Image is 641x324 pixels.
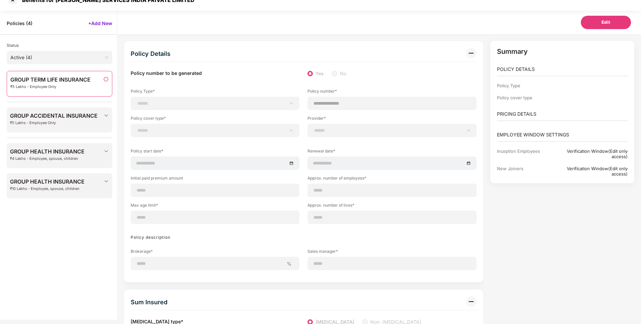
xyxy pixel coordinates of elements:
[466,296,477,307] img: svg+xml;base64,PHN2ZyB3aWR0aD0iMzIiIGhlaWdodD0iMzIiIHZpZXdCb3g9IjAgMCAzMiAzMiIgZmlsbD0ibm9uZSIgeG...
[10,148,85,154] span: GROUP HEALTH INSURANCE
[131,296,167,308] div: Sum Insured
[551,148,628,159] div: Verification Window(Edit only access)
[551,166,628,177] div: Verification Window(Edit only access)
[131,248,299,257] label: Brokerage*
[307,202,476,211] label: Approx. number of lives*
[284,260,294,267] span: %
[307,248,476,257] label: Sales manager*
[10,85,91,89] span: ₹5 Lakhs - Employee Only
[10,187,85,191] span: ₹10 Lakhs - Employee, spouse, children
[10,113,98,119] span: GROUP ACCIDENTAL INSURANCE
[131,202,299,211] label: Max age limit*
[104,179,109,184] img: svg+xml;base64,PHN2ZyBpZD0iRHJvcGRvd24tMzJ4MzIiIHhtbG5zPSJodHRwOi8vd3d3LnczLm9yZy8yMDAwL3N2ZyIgd2...
[7,43,19,48] span: Status
[131,88,299,97] label: Policy Type*
[7,20,32,26] span: Policies ( 4 )
[88,20,112,26] span: +Add New
[307,115,476,124] label: Provider*
[497,47,628,56] p: Summary
[10,52,109,63] span: Active (4)
[131,148,299,156] label: Policy start date*
[581,16,631,29] button: Edit
[313,70,327,77] span: Yes
[307,175,476,184] label: Approx. number of employees*
[307,148,476,156] label: Renewal date*
[497,95,551,100] div: Policy cover type
[131,70,202,77] label: Policy number to be generated
[104,113,109,118] img: svg+xml;base64,PHN2ZyBpZD0iRHJvcGRvd24tMzJ4MzIiIHhtbG5zPSJodHRwOi8vd3d3LnczLm9yZy8yMDAwL3N2ZyIgd2...
[307,88,476,97] label: Policy number*
[131,175,299,184] label: Initial paid premium amount
[10,121,98,125] span: ₹5 Lakhs - Employee Only
[497,110,628,118] p: PRICING DETAILS
[10,179,85,185] span: GROUP HEALTH INSURANCE
[497,83,551,88] div: Policy Type
[10,77,91,83] span: GROUP TERM LIFE INSURANCE
[466,48,477,59] img: svg+xml;base64,PHN2ZyB3aWR0aD0iMzIiIGhlaWdodD0iMzIiIHZpZXdCb3g9IjAgMCAzMiAzMiIgZmlsbD0ibm9uZSIgeG...
[497,148,551,159] div: Inception Employees
[131,48,170,60] div: Policy Details
[497,66,628,73] p: POLICY DETAILS
[602,19,611,26] span: Edit
[131,115,299,124] label: Policy cover type*
[337,70,349,77] span: No
[10,156,85,161] span: ₹4 Lakhs - Employee, spouse, children
[104,148,109,154] img: svg+xml;base64,PHN2ZyBpZD0iRHJvcGRvd24tMzJ4MzIiIHhtbG5zPSJodHRwOi8vd3d3LnczLm9yZy8yMDAwL3N2ZyIgd2...
[497,131,628,138] p: EMPLOYEE WINDOW SETTINGS
[497,166,551,177] div: New Joiners
[131,235,170,240] label: Policy description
